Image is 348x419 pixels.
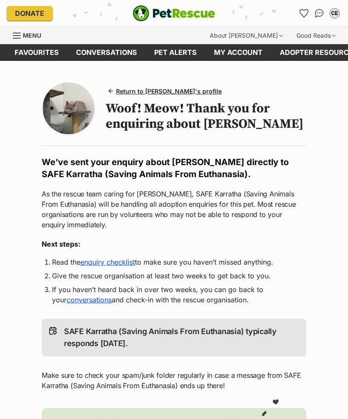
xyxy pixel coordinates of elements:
[42,239,306,249] h3: Next steps:
[315,9,324,18] img: chat-41dd97257d64d25036548639549fe6c8038ab92f7586957e7f3b1b290dea8141.svg
[133,5,215,21] a: PetRescue
[204,27,289,44] div: About [PERSON_NAME]
[297,6,342,20] ul: Account quick links
[297,6,311,20] a: Favourites
[42,370,306,391] p: Make sure to check your spam/junk folder regularly in case a message from SAFE Karratha (Saving A...
[116,87,222,96] span: Return to [PERSON_NAME]'s profile
[43,82,95,134] img: Photo of Lani
[67,44,146,61] a: conversations
[6,44,67,61] a: Favourites
[42,189,306,230] p: As the rescue team caring for [PERSON_NAME], SAFE Karratha (Saving Animals From Euthanasia) will ...
[133,5,215,21] img: logo-e224e6f780fb5917bec1dbf3a21bbac754714ae5b6737aabdf751b685950b380.svg
[67,295,112,304] a: conversations
[312,6,326,20] a: Conversations
[52,271,296,281] li: Give the rescue organisation at least two weeks to get back to you.
[13,27,47,42] a: Menu
[328,6,342,20] button: My account
[330,9,339,18] div: CE
[64,326,299,350] p: SAFE Karratha (Saving Animals From Euthanasia) typically responds [DATE].
[146,44,205,61] a: Pet alerts
[52,257,296,267] li: Read the to make sure you haven’t missed anything.
[52,284,296,305] li: If you haven’t heard back in over two weeks, you can go back to your and check-in with the rescue...
[205,44,271,61] a: My account
[106,85,225,97] a: Return to [PERSON_NAME]'s profile
[106,101,306,132] h1: Woof! Meow! Thank you for enquiring about [PERSON_NAME]
[6,6,53,21] a: Donate
[290,27,342,44] div: Good Reads
[80,258,135,266] a: enquiry checklist
[23,32,41,39] span: Menu
[42,156,306,180] h2: We’ve sent your enquiry about [PERSON_NAME] directly to SAFE Karratha (Saving Animals From Euthan...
